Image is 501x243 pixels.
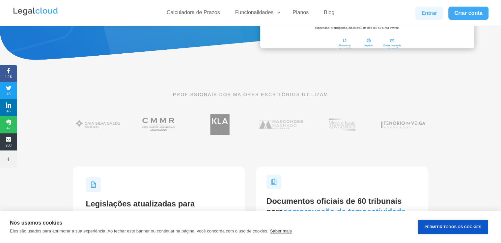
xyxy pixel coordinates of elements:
[418,220,488,234] button: Permitir Todos os Cookies
[10,229,268,233] p: Eles são usados para aprimorar a sua experiência. Ao fechar este banner ou continuar na página, v...
[195,111,245,139] img: Koury Lopes Advogados
[266,196,418,220] h2: Documentos oficiais de 60 tribunais para
[86,199,232,222] h2: Legislações atualizadas para sua
[99,210,176,219] span: contagem de prazos
[283,207,405,216] span: comprovação de tempestividade
[163,9,224,19] a: Calculadora de Prazos
[320,9,338,19] a: Blog
[231,9,282,19] a: Funcionalidades
[134,111,184,139] img: Costa Martins Meira Rinaldi Advogados
[415,7,443,20] a: Entrar
[86,177,101,192] img: Ícone Legislações
[73,91,429,98] p: PROFISSIONAIS DOS MAIORES ESCRITÓRIOS UTILIZAM
[448,7,488,20] a: Criar conta
[289,9,313,19] a: Planos
[378,111,428,139] img: Tenório da Veiga Advogados
[13,12,59,17] a: Logo da Legalcloud
[256,111,306,139] img: Marcondes Machado Advogados utilizam a Legalcloud
[73,111,123,139] img: Gaia Silva Gaede Advogados Associados
[317,111,367,139] img: Profissionais do escritório Melo e Isaac Advogados utilizam a Legalcloud
[270,229,292,234] a: Saber mais
[13,7,59,16] img: Legalcloud Logo
[10,220,62,226] strong: Nós usamos cookies
[260,44,474,49] a: Calculadora de Prazos Processuais da Legalcloud
[266,175,281,189] img: Ícone Documentos para Tempestividade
